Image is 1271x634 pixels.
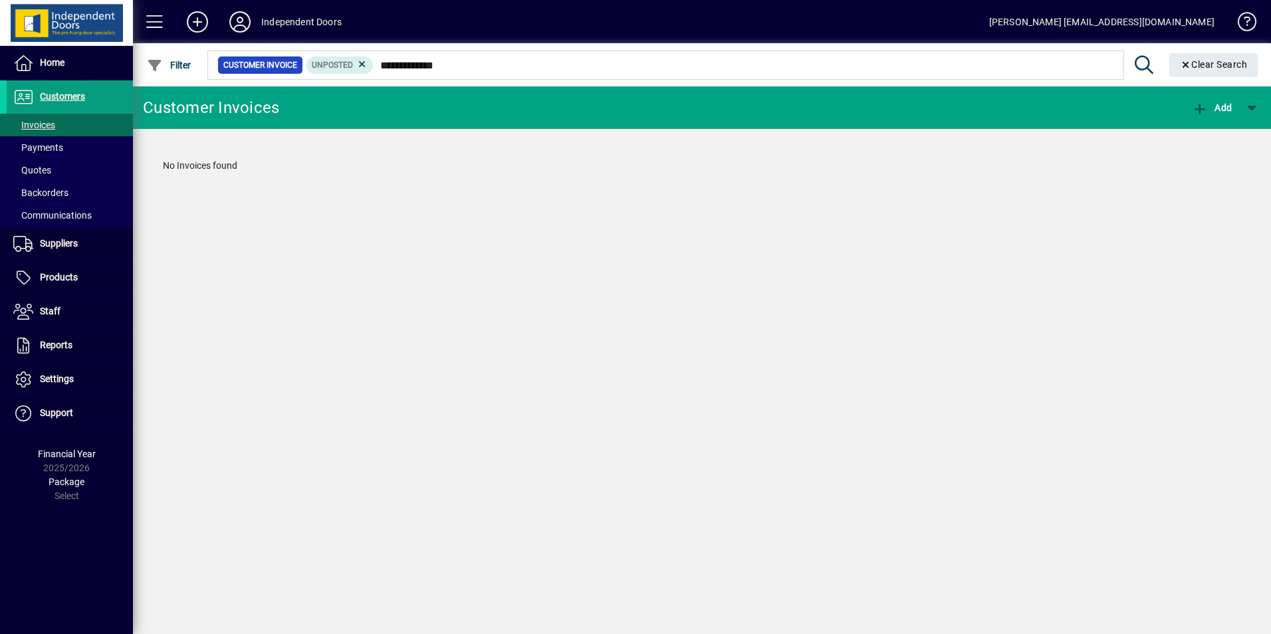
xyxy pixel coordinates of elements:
span: Financial Year [38,449,96,459]
span: Add [1192,102,1232,113]
span: Communications [13,210,92,221]
span: Reports [40,340,72,350]
span: Backorders [13,187,68,198]
a: Settings [7,363,133,396]
button: Filter [144,53,195,77]
span: Home [40,57,64,68]
div: [PERSON_NAME] [EMAIL_ADDRESS][DOMAIN_NAME] [989,11,1214,33]
span: Payments [13,142,63,153]
a: Products [7,261,133,294]
span: Package [49,476,84,487]
a: Backorders [7,181,133,204]
span: Quotes [13,165,51,175]
span: Filter [147,60,191,70]
span: Products [40,272,78,282]
button: Add [1189,96,1235,120]
a: Payments [7,136,133,159]
span: Settings [40,373,74,384]
div: No Invoices found [150,146,1254,186]
a: Knowledge Base [1228,3,1254,46]
button: Clear [1169,53,1258,77]
a: Suppliers [7,227,133,261]
a: Home [7,47,133,80]
a: Support [7,397,133,430]
a: Staff [7,295,133,328]
button: Profile [219,10,261,34]
mat-chip: Customer Invoice Status: Unposted [306,56,374,74]
a: Quotes [7,159,133,181]
div: Customer Invoices [143,97,279,118]
span: Customers [40,91,85,102]
span: Suppliers [40,238,78,249]
a: Communications [7,204,133,227]
button: Add [176,10,219,34]
span: Unposted [312,60,353,70]
span: Clear Search [1180,59,1248,70]
div: Independent Doors [261,11,342,33]
a: Invoices [7,114,133,136]
span: Customer Invoice [223,58,297,72]
span: Invoices [13,120,55,130]
span: Support [40,407,73,418]
span: Staff [40,306,60,316]
a: Reports [7,329,133,362]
